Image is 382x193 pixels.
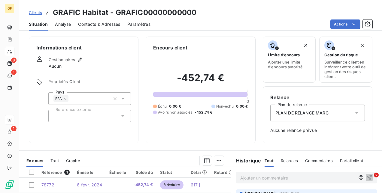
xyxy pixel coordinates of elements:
[191,170,207,175] div: Délai
[53,113,58,119] input: Ajouter une valeur
[340,158,363,163] span: Portail client
[48,79,131,88] span: Propriétés Client
[133,170,153,175] div: Solde dû
[77,170,102,175] div: Émise le
[263,37,316,83] button: Limite d’encoursAjouter une limite d’encours autorisé
[275,110,329,116] span: PLAN DE RELANCE MARC
[324,52,358,57] span: Gestion du risque
[191,182,200,187] span: 617 j
[77,182,102,187] span: 6 févr. 2024
[214,170,233,175] div: Retard
[5,180,14,189] img: Logo LeanPay
[29,10,42,15] span: Clients
[68,96,73,101] input: Ajouter une valeur
[29,21,48,27] span: Situation
[324,60,367,79] span: Surveiller ce client en intégrant votre outil de gestion des risques client.
[169,104,181,109] span: 0,00 €
[160,170,183,175] div: Statut
[127,21,150,27] span: Paramètres
[247,99,249,104] span: 0
[64,170,70,175] span: 1
[55,97,62,100] span: FRA
[41,182,54,187] span: 78772
[231,157,261,164] h6: Historique
[133,182,153,188] span: -452,74 €
[11,58,17,63] span: 8
[29,10,42,16] a: Clients
[158,104,167,109] span: Échu
[374,173,379,177] span: 2
[195,110,212,115] span: -452,74 €
[11,70,17,75] span: 1
[268,52,300,57] span: Limite d’encours
[153,44,187,51] h6: Encours client
[216,104,234,109] span: Non-échu
[55,21,71,27] span: Analyse
[41,170,70,175] div: Référence
[160,180,183,189] span: à déduire
[36,44,131,51] h6: Informations client
[270,127,365,133] span: Aucune relance prévue
[49,63,62,69] span: Aucun
[268,60,311,69] span: Ajouter une limite d’encours autorisé
[153,72,248,90] h2: -452,74 €
[5,4,14,13] div: GF
[158,110,192,115] span: Avoirs non associés
[265,158,274,163] span: Tout
[49,57,75,62] span: Gestionnaires
[109,170,126,175] div: Échue le
[236,104,248,109] span: 0,00 €
[66,158,80,163] span: Graphe
[270,94,365,101] h6: Relance
[78,21,120,27] span: Contacts & Adresses
[11,126,17,131] span: 1
[50,158,59,163] span: Tout
[281,158,298,163] span: Relances
[53,7,196,18] h3: GRAFIC Habitat - GRAFIC00000000000
[330,19,360,29] button: Actions
[362,173,376,187] iframe: Intercom live chat
[319,37,372,83] button: Gestion du risqueSurveiller ce client en intégrant votre outil de gestion des risques client.
[26,158,43,163] span: En cours
[305,158,333,163] span: Commentaires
